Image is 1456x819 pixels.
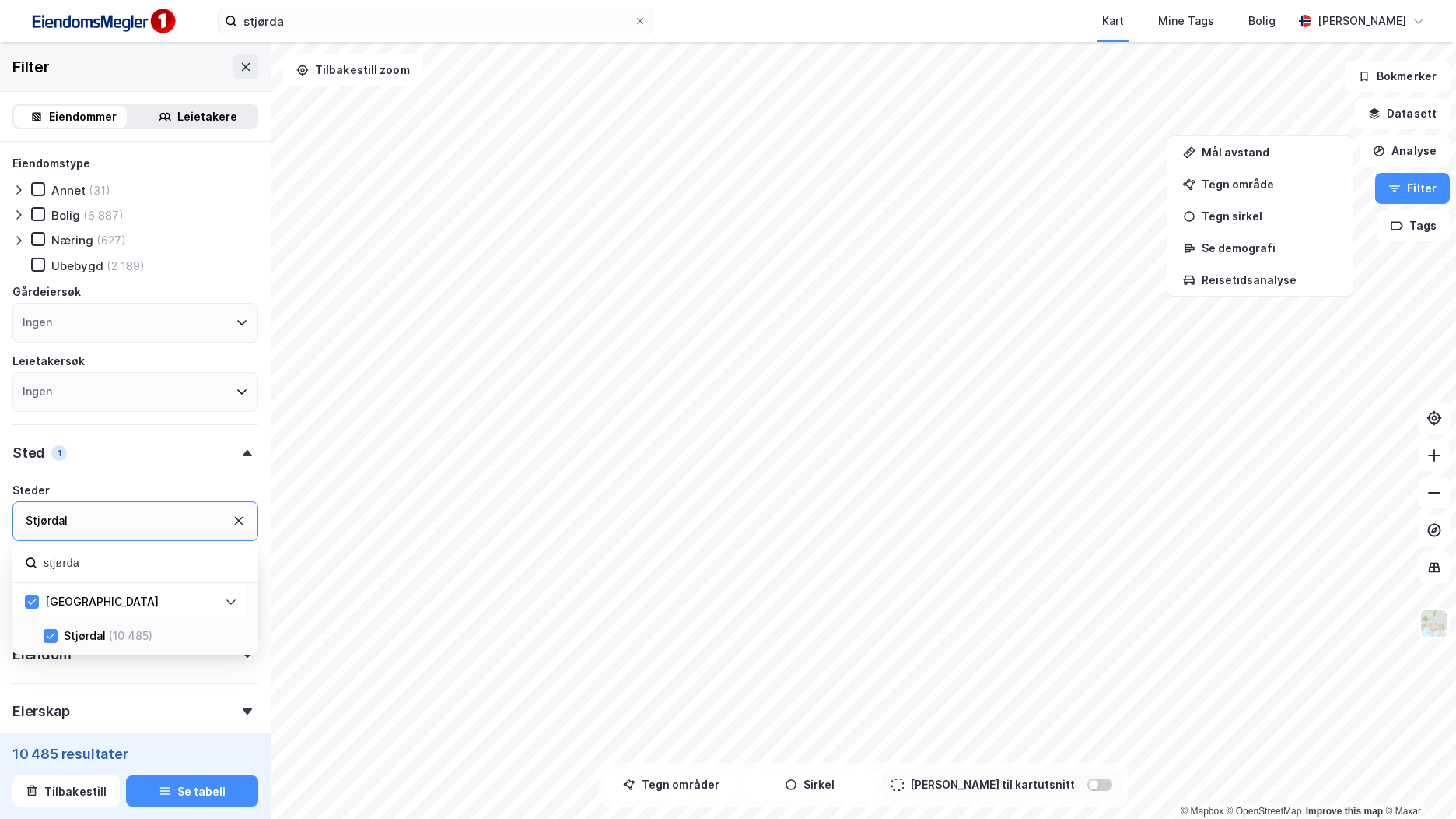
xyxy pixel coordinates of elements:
iframe: Chat Widget [1378,744,1456,819]
button: Tilbakestill zoom [283,54,423,86]
button: Tags [1377,210,1450,241]
div: Kontrollprogram for chat [1378,744,1456,819]
div: (31) [89,183,110,198]
div: [PERSON_NAME] til kartutsnitt [910,775,1075,794]
input: Søk på adresse, matrikkel, gårdeiere, leietakere eller personer [237,9,634,33]
a: Improve this map [1306,806,1383,817]
div: Bolig [51,208,80,223]
div: Kart [1102,12,1124,30]
div: 10 485 resultater [12,744,258,763]
div: Ubebygd [51,258,103,273]
div: Leietakersøk [12,352,85,371]
button: Tegn områder [605,769,737,800]
div: Eierskap [12,702,69,721]
div: Reisetidsanalyse [1202,273,1337,286]
div: Se demografi [1202,241,1337,255]
button: Sirkel [744,769,876,800]
div: Næring [51,233,93,248]
img: F4PB6Px+NJ5v8B7XTbfpPpyloAAAAASUVORK5CYII= [25,4,180,39]
button: Bokmerker [1345,61,1450,92]
div: Eiendomstype [12,154,90,173]
div: Annet [51,183,86,198]
div: Leietakere [177,107,237,126]
a: OpenStreetMap [1227,806,1302,817]
img: Z [1419,609,1449,638]
div: [PERSON_NAME] [1318,12,1406,30]
div: 1 [51,445,67,461]
div: Sted [12,444,45,462]
div: (6 887) [83,208,124,223]
button: Se tabell [126,775,258,807]
div: Eiendommer [49,107,117,126]
div: Eiendom [12,645,72,664]
div: Filter [12,54,50,79]
button: Datasett [1355,98,1450,129]
button: Tilbakestill [12,775,120,807]
div: Stjørdal [26,511,68,530]
div: (627) [96,233,126,248]
div: Bolig [1248,12,1276,30]
a: Mapbox [1181,806,1223,817]
div: Steder [12,481,50,500]
div: Ingen [23,382,52,401]
div: Mål avstand [1202,146,1337,159]
div: Gårdeiersøk [12,283,81,301]
button: Filter [1375,173,1450,204]
div: Ingen [23,313,52,332]
div: Mine Tags [1158,12,1214,30]
div: (2 189) [107,258,145,273]
div: Tegn område [1202,178,1337,191]
button: Analyse [1360,135,1450,167]
div: Tegn sirkel [1202,209,1337,223]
